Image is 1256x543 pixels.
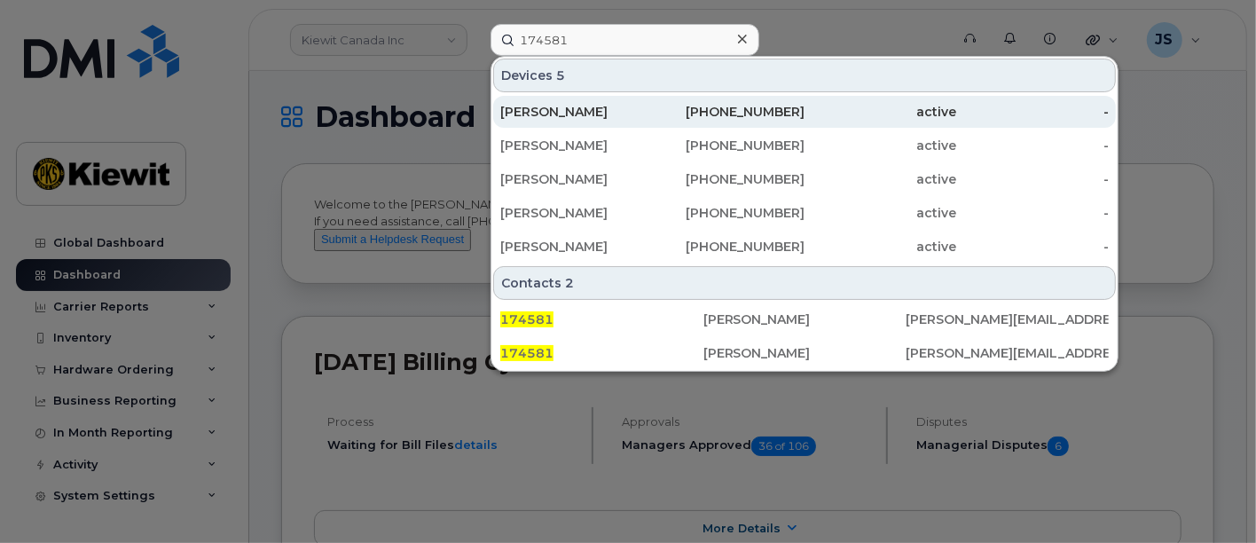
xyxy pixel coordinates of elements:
span: 174581 [500,311,553,327]
span: 174581 [500,345,553,361]
div: active [805,103,957,121]
div: [PERSON_NAME][EMAIL_ADDRESS][PERSON_NAME][DOMAIN_NAME] [906,344,1109,362]
div: [PERSON_NAME] [500,204,653,222]
div: Contacts [493,266,1116,300]
div: - [957,103,1110,121]
div: [PHONE_NUMBER] [653,137,805,154]
a: [PERSON_NAME][PHONE_NUMBER]active- [493,96,1116,128]
div: - [957,170,1110,188]
div: active [805,137,957,154]
a: [PERSON_NAME][PHONE_NUMBER]active- [493,163,1116,195]
a: 174581[PERSON_NAME][PERSON_NAME][EMAIL_ADDRESS][PERSON_NAME][DOMAIN_NAME] [493,337,1116,369]
div: [PERSON_NAME] [500,170,653,188]
div: [PHONE_NUMBER] [653,170,805,188]
div: - [957,238,1110,256]
span: 2 [565,274,574,292]
div: [PHONE_NUMBER] [653,103,805,121]
div: [PERSON_NAME] [703,311,907,328]
div: [PERSON_NAME] [500,137,653,154]
div: [PHONE_NUMBER] [653,204,805,222]
div: [PERSON_NAME] [703,344,907,362]
a: 174581[PERSON_NAME][PERSON_NAME][EMAIL_ADDRESS][PERSON_NAME][DOMAIN_NAME] [493,303,1116,335]
a: [PERSON_NAME][PHONE_NUMBER]active- [493,231,1116,263]
span: 5 [556,67,565,84]
div: active [805,238,957,256]
div: [PHONE_NUMBER] [653,238,805,256]
div: active [805,204,957,222]
a: [PERSON_NAME][PHONE_NUMBER]active- [493,130,1116,161]
div: [PERSON_NAME][EMAIL_ADDRESS][PERSON_NAME][DOMAIN_NAME] [906,311,1109,328]
div: - [957,137,1110,154]
div: - [957,204,1110,222]
div: [PERSON_NAME] [500,103,653,121]
iframe: Messenger Launcher [1179,466,1243,530]
a: [PERSON_NAME][PHONE_NUMBER]active- [493,197,1116,229]
div: Devices [493,59,1116,92]
div: active [805,170,957,188]
div: [PERSON_NAME] [500,238,653,256]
